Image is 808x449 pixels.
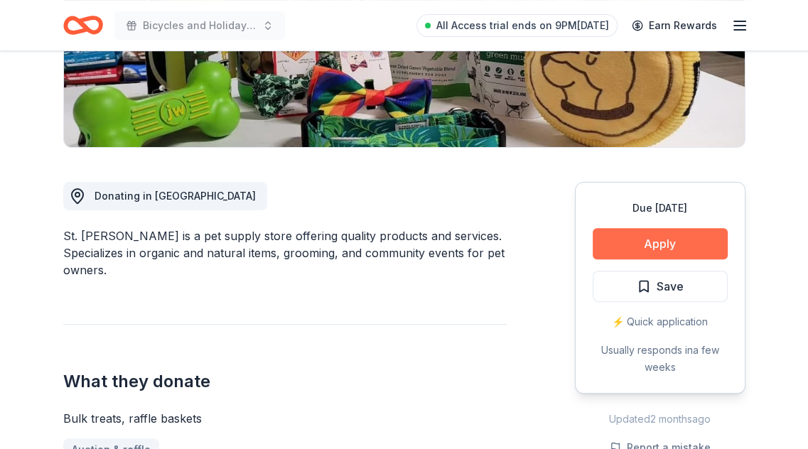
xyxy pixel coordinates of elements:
div: Bulk treats, raffle baskets [63,410,507,427]
span: Bicycles and Holiday Bells [143,17,257,34]
button: Bicycles and Holiday Bells [114,11,285,40]
span: Donating in [GEOGRAPHIC_DATA] [95,190,256,202]
button: Save [593,271,728,302]
a: Earn Rewards [623,13,726,38]
span: Save [657,277,684,296]
span: All Access trial ends on 9PM[DATE] [436,17,609,34]
div: St. [PERSON_NAME] is a pet supply store offering quality products and services. Specializes in or... [63,227,507,278]
div: Updated 2 months ago [575,411,745,428]
h2: What they donate [63,370,507,393]
a: All Access trial ends on 9PM[DATE] [416,14,618,37]
div: ⚡️ Quick application [593,313,728,330]
a: Home [63,9,103,42]
div: Due [DATE] [593,200,728,217]
button: Apply [593,228,728,259]
div: Usually responds in a few weeks [593,342,728,376]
